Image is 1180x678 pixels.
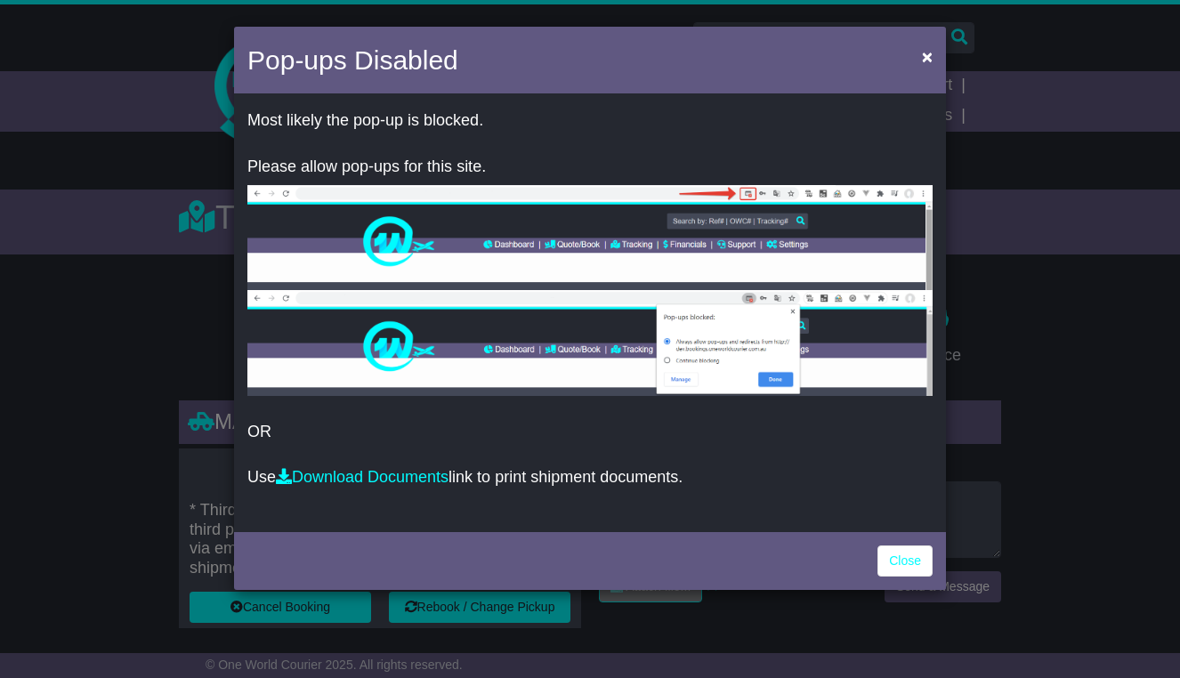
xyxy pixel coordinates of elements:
a: Download Documents [276,468,449,486]
div: OR [234,98,946,528]
h4: Pop-ups Disabled [247,40,458,80]
p: Most likely the pop-up is blocked. [247,111,933,131]
img: allow-popup-2.png [247,290,933,396]
a: Close [877,545,933,577]
p: Please allow pop-ups for this site. [247,157,933,177]
button: Close [913,38,942,75]
span: × [922,46,933,67]
img: allow-popup-1.png [247,185,933,290]
p: Use link to print shipment documents. [247,468,933,488]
